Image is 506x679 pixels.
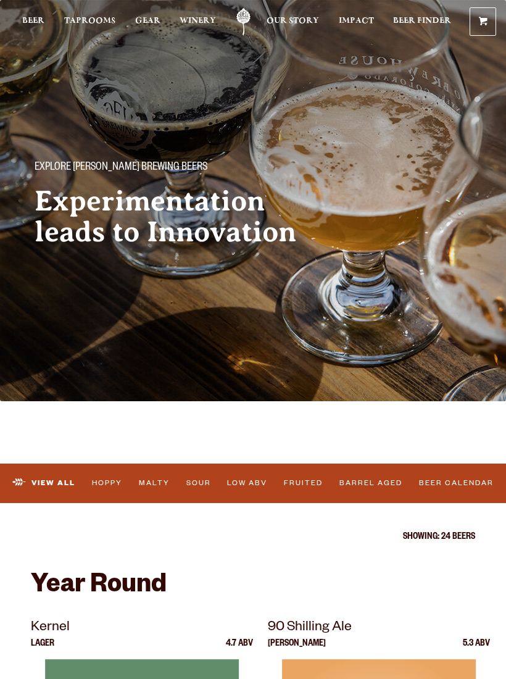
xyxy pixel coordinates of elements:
p: Lager [31,639,54,659]
h2: Experimentation leads to Innovation [35,186,301,248]
a: Hoppy [88,470,126,496]
h2: Year Round [31,572,475,602]
p: [PERSON_NAME] [268,639,326,659]
p: 5.3 ABV [463,639,490,659]
p: Kernel [31,617,253,639]
a: View All [9,470,80,496]
a: Impact [339,8,374,36]
a: Gear [135,8,160,36]
span: Beer [22,16,44,26]
p: 90 Shilling Ale [268,617,490,639]
span: Beer Finder [393,16,451,26]
span: Taprooms [64,16,115,26]
a: Beer [22,8,44,36]
span: Explore [PERSON_NAME] Brewing Beers [35,160,207,176]
a: Odell Home [228,8,259,36]
a: Taprooms [64,8,115,36]
a: Fruited [280,470,327,496]
a: Winery [180,8,216,36]
a: Low ABV [223,470,272,496]
p: 4.7 ABV [226,639,253,659]
span: Winery [180,16,216,26]
p: Showing: 24 Beers [31,533,475,543]
span: Impact [339,16,374,26]
span: Gear [135,16,160,26]
a: Malty [135,470,173,496]
span: Our Story [267,16,319,26]
a: Barrel Aged [335,470,406,496]
a: Beer Calendar [415,470,497,496]
a: Beer Finder [393,8,451,36]
a: Our Story [267,8,319,36]
a: Sour [182,470,215,496]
